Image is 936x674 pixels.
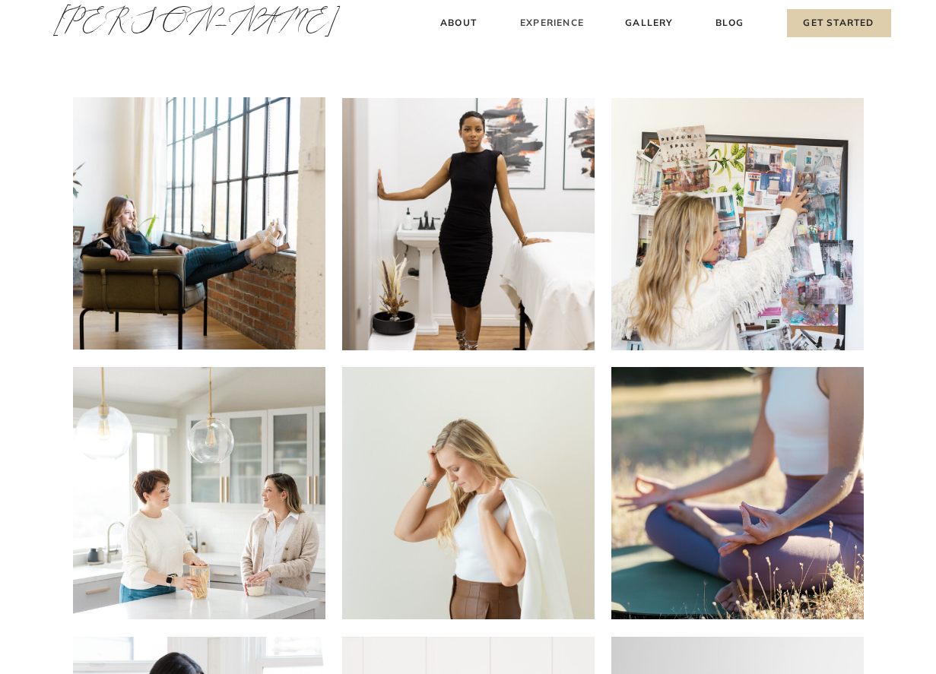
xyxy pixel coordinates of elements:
a: Gallery [624,15,675,31]
a: Experience [519,15,586,31]
a: About [436,15,481,31]
a: Get Started [787,9,891,37]
a: Blog [712,15,747,31]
